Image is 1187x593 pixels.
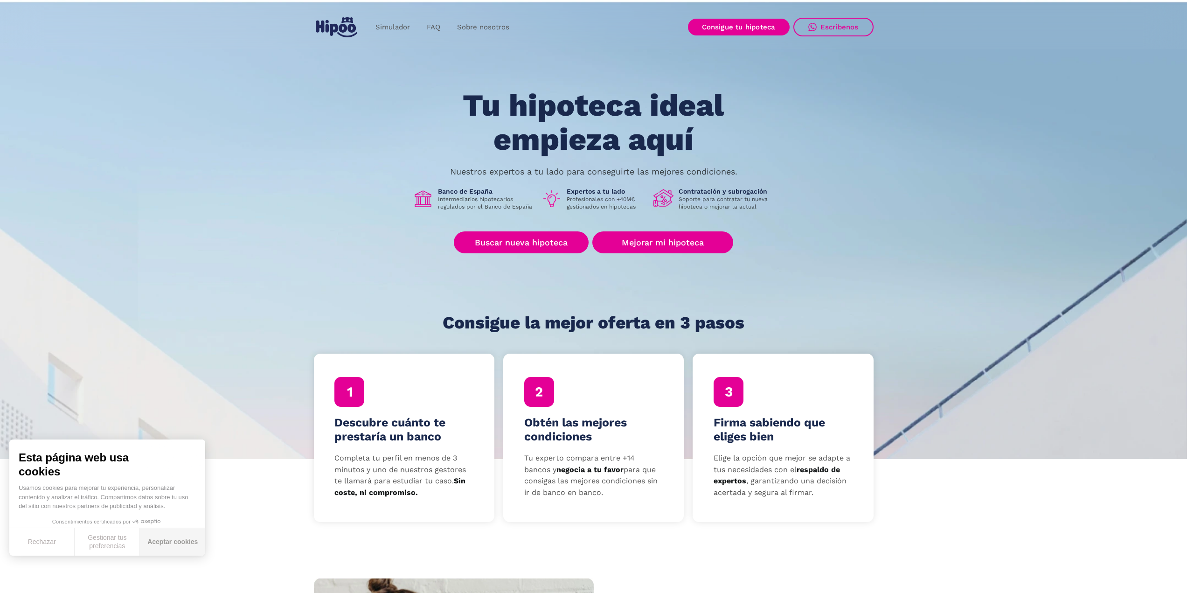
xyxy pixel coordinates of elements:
[679,195,775,210] p: Soporte para contratar tu nueva hipoteca o mejorar la actual
[314,14,360,41] a: home
[592,231,733,253] a: Mejorar mi hipoteca
[714,453,853,499] p: Elige la opción que mejor se adapte a tus necesidades con el , garantizando una decisión acertada...
[438,195,534,210] p: Intermediarios hipotecarios regulados por el Banco de España
[443,314,744,332] h1: Consigue la mejor oferta en 3 pasos
[567,195,646,210] p: Profesionales con +40M€ gestionados en hipotecas
[367,18,418,36] a: Simulador
[679,187,775,195] h1: Contratación y subrogación
[438,187,534,195] h1: Banco de España
[416,89,770,156] h1: Tu hipoteca ideal empieza aquí
[418,18,449,36] a: FAQ
[714,416,853,444] h4: Firma sabiendo que eliges bien
[334,476,465,497] strong: Sin coste, ni compromiso.
[334,453,473,499] p: Completa tu perfil en menos de 3 minutos y uno de nuestros gestores te llamará para estudiar tu c...
[524,416,663,444] h4: Obtén las mejores condiciones
[334,416,473,444] h4: Descubre cuánto te prestaría un banco
[820,23,859,31] div: Escríbenos
[567,187,646,195] h1: Expertos a tu lado
[793,18,874,36] a: Escríbenos
[556,465,624,474] strong: negocia a tu favor
[450,168,737,175] p: Nuestros expertos a tu lado para conseguirte las mejores condiciones.
[449,18,518,36] a: Sobre nosotros
[688,19,790,35] a: Consigue tu hipoteca
[454,231,589,253] a: Buscar nueva hipoteca
[524,453,663,499] p: Tu experto compara entre +14 bancos y para que consigas las mejores condiciones sin ir de banco e...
